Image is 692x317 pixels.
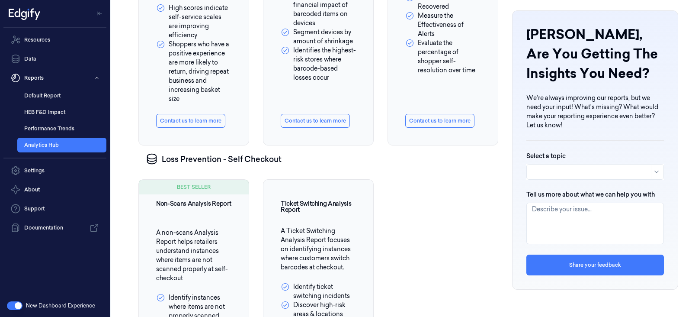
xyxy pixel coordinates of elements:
div: Ticket Switching Analysis Report [281,201,356,213]
div: Non-Scans Analysis Report [156,201,231,207]
a: Analytics Hub [17,138,106,152]
button: Toggle Navigation [93,6,106,20]
p: Let us know! [526,121,664,130]
div: High scores indicate self-service scales are improving efficiency [156,3,231,40]
button: Contact us to learn more [281,114,350,128]
p: We're always improving our reports, but we need your input! What's missing? What would make your ... [526,94,664,121]
a: Settings [3,162,106,179]
a: Default Report [17,88,106,103]
a: HEB F&D Impact [17,105,106,120]
div: BEST SELLER [139,180,249,194]
button: About [3,181,106,198]
a: Performance Trends [17,121,106,136]
div: Measure the Effectiveness of Alerts [405,11,481,39]
label: Tell us more about what we can help you with [526,190,655,199]
a: Support [3,200,106,217]
button: Contact us to learn more [156,114,225,128]
button: Contact us to learn more [405,114,474,128]
a: Data [3,50,106,68]
div: Identifies the highest-risk stores where barcode-based losses occur [281,46,356,82]
div: Loss Prevention - Self Checkout [135,142,502,176]
a: Documentation [3,219,106,236]
div: Shoppers who have a positive experience are more likely to return, driving repeat business and in... [156,40,231,104]
div: Segment devices by amount of shrinkage [281,28,356,46]
button: Share your feedback [526,255,664,275]
div: Identify ticket switching incidents [281,282,356,301]
div: [PERSON_NAME] , Are you getting the insights you need? [526,25,664,83]
label: Select a topic [526,152,566,160]
button: Reports [3,69,106,87]
div: Evaluate the percentage of shopper self-resolution over time [405,39,481,75]
a: Resources [3,31,106,49]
